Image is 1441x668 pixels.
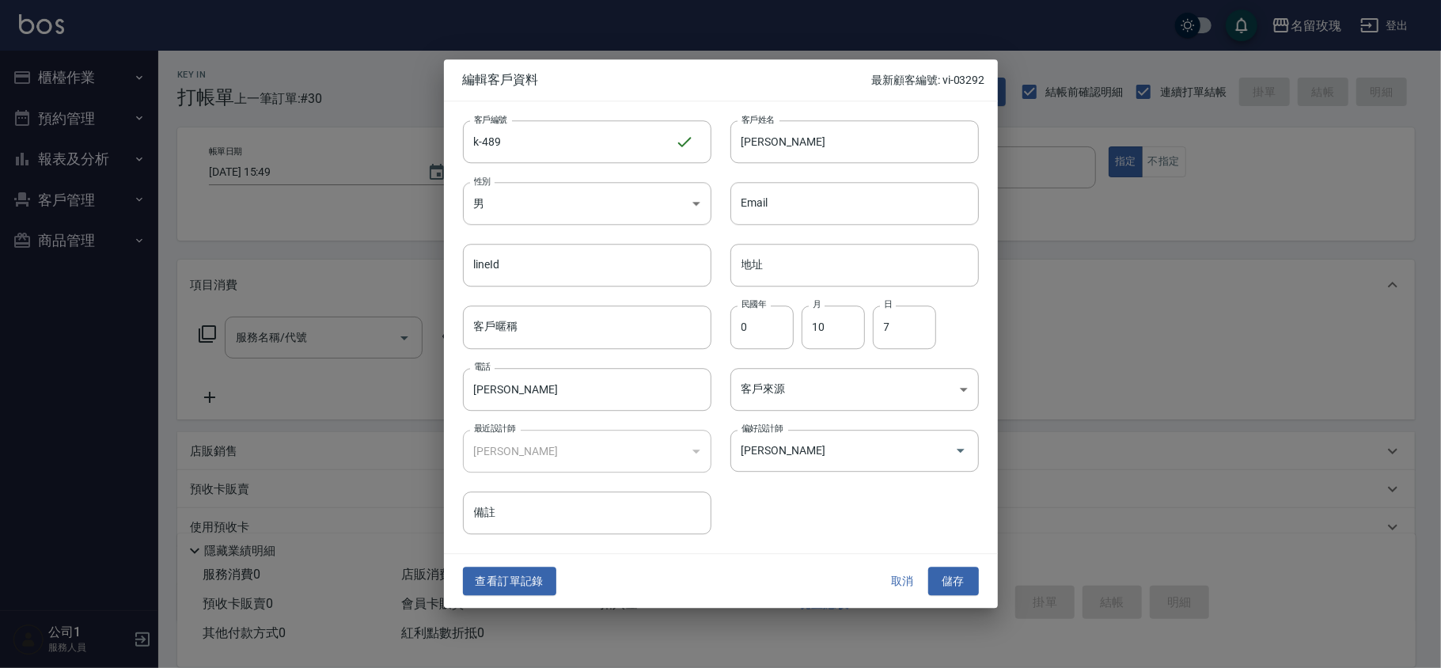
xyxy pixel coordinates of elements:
label: 性別 [474,175,491,187]
p: 最新顧客編號: vi-03292 [871,72,984,89]
label: 客戶姓名 [741,113,775,125]
label: 偏好設計師 [741,423,783,435]
label: 客戶編號 [474,113,507,125]
label: 民國年 [741,299,766,311]
div: 男 [463,182,711,225]
label: 電話 [474,361,491,373]
button: 取消 [878,567,928,596]
button: Open [948,438,973,464]
button: 儲存 [928,567,979,596]
span: 編輯客戶資料 [463,72,872,88]
button: 查看訂單記錄 [463,567,556,596]
label: 日 [884,299,892,311]
div: [PERSON_NAME] [463,430,711,473]
label: 月 [813,299,821,311]
label: 最近設計師 [474,423,515,435]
